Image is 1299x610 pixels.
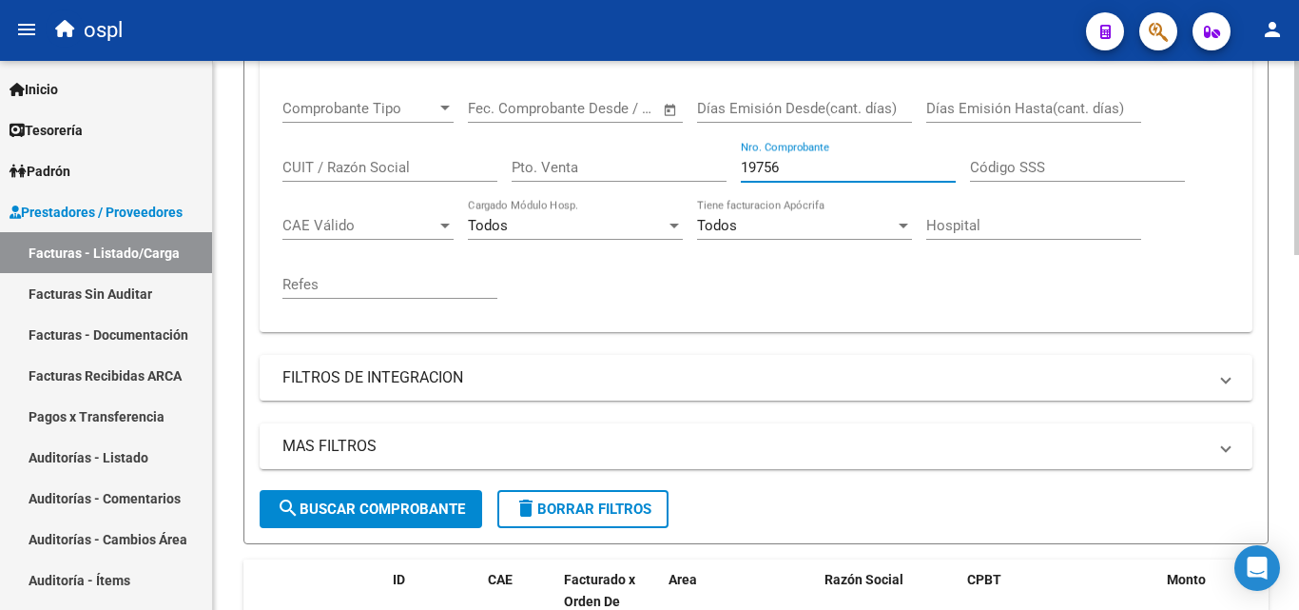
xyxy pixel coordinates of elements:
[282,367,1207,388] mat-panel-title: FILTROS DE INTEGRACION
[497,490,669,528] button: Borrar Filtros
[260,490,482,528] button: Buscar Comprobante
[10,79,58,100] span: Inicio
[84,10,123,51] span: ospl
[1261,18,1284,41] mat-icon: person
[260,423,1252,469] mat-expansion-panel-header: MAS FILTROS
[282,217,436,234] span: CAE Válido
[1234,545,1280,591] div: Open Intercom Messenger
[282,436,1207,457] mat-panel-title: MAS FILTROS
[277,497,300,520] mat-icon: search
[277,501,465,518] span: Buscar Comprobante
[660,99,682,121] button: Open calendar
[514,501,651,518] span: Borrar Filtros
[260,82,1252,332] div: FILTROS DEL COMPROBANTE
[514,497,537,520] mat-icon: delete
[260,355,1252,401] mat-expansion-panel-header: FILTROS DE INTEGRACION
[10,120,83,141] span: Tesorería
[669,572,697,587] span: Area
[488,572,513,587] span: CAE
[282,100,436,117] span: Comprobante Tipo
[15,18,38,41] mat-icon: menu
[468,100,545,117] input: Fecha inicio
[564,572,635,609] span: Facturado x Orden De
[697,217,737,234] span: Todos
[468,217,508,234] span: Todos
[10,161,70,182] span: Padrón
[824,572,903,587] span: Razón Social
[393,572,405,587] span: ID
[562,100,654,117] input: Fecha fin
[967,572,1001,587] span: CPBT
[10,202,183,223] span: Prestadores / Proveedores
[1167,572,1206,587] span: Monto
